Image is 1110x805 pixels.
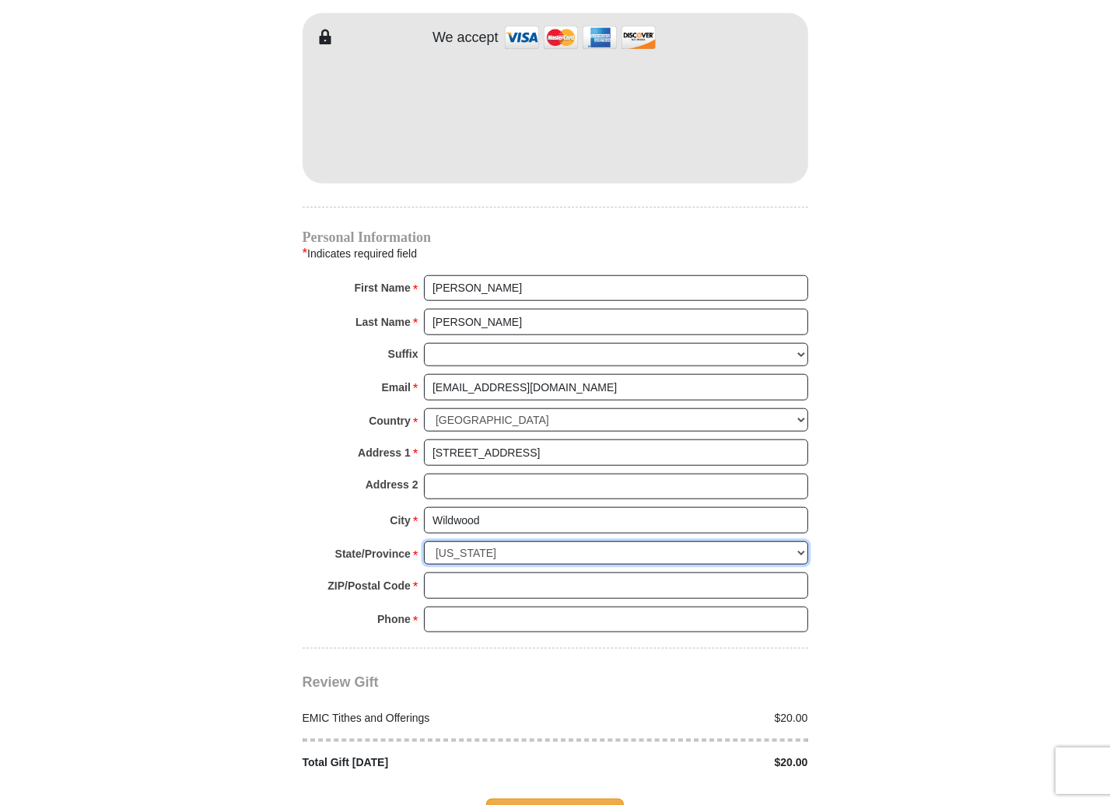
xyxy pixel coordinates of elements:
img: credit cards accepted [502,21,658,54]
h4: We accept [432,30,499,47]
strong: Country [369,410,411,432]
strong: Suffix [388,343,418,365]
strong: ZIP/Postal Code [327,575,411,597]
div: Total Gift [DATE] [294,754,555,771]
div: Indicates required field [303,243,808,264]
div: $20.00 [555,754,817,771]
strong: Address 2 [366,474,418,495]
strong: Address 1 [358,442,411,464]
strong: Phone [377,608,411,630]
strong: Last Name [355,311,411,333]
strong: First Name [355,277,411,299]
strong: City [390,509,410,531]
div: EMIC Tithes and Offerings [294,710,555,726]
span: Review Gift [303,674,379,690]
div: $20.00 [555,710,817,726]
h4: Personal Information [303,231,808,243]
strong: State/Province [335,543,411,565]
strong: Email [382,376,411,398]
